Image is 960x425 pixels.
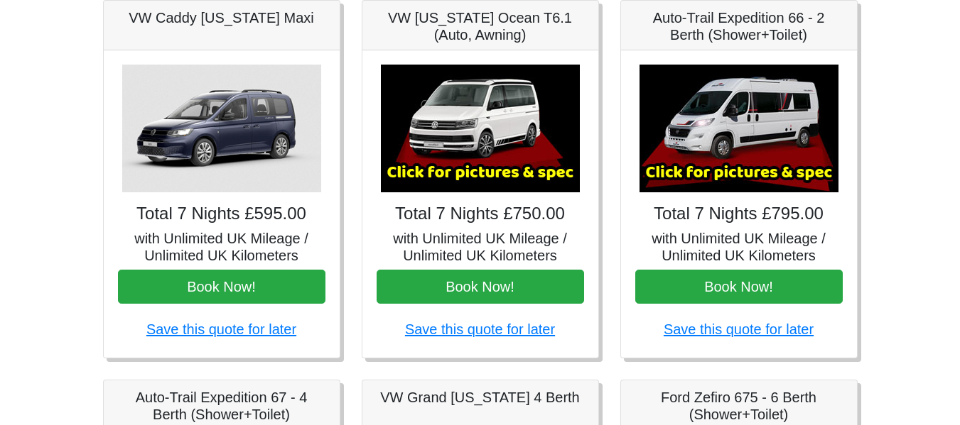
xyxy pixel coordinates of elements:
[122,65,321,192] img: VW Caddy California Maxi
[146,321,296,337] a: Save this quote for later
[118,389,325,423] h5: Auto-Trail Expedition 67 - 4 Berth (Shower+Toilet)
[635,204,843,224] h4: Total 7 Nights £795.00
[118,230,325,264] h5: with Unlimited UK Mileage / Unlimited UK Kilometers
[635,9,843,43] h5: Auto-Trail Expedition 66 - 2 Berth (Shower+Toilet)
[118,204,325,224] h4: Total 7 Nights £595.00
[640,65,838,192] img: Auto-Trail Expedition 66 - 2 Berth (Shower+Toilet)
[381,65,580,192] img: VW California Ocean T6.1 (Auto, Awning)
[377,389,584,406] h5: VW Grand [US_STATE] 4 Berth
[118,9,325,26] h5: VW Caddy [US_STATE] Maxi
[635,270,843,304] button: Book Now!
[377,9,584,43] h5: VW [US_STATE] Ocean T6.1 (Auto, Awning)
[377,204,584,224] h4: Total 7 Nights £750.00
[635,389,843,423] h5: Ford Zefiro 675 - 6 Berth (Shower+Toilet)
[635,230,843,264] h5: with Unlimited UK Mileage / Unlimited UK Kilometers
[377,270,584,304] button: Book Now!
[405,321,555,337] a: Save this quote for later
[664,321,814,337] a: Save this quote for later
[118,270,325,304] button: Book Now!
[377,230,584,264] h5: with Unlimited UK Mileage / Unlimited UK Kilometers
